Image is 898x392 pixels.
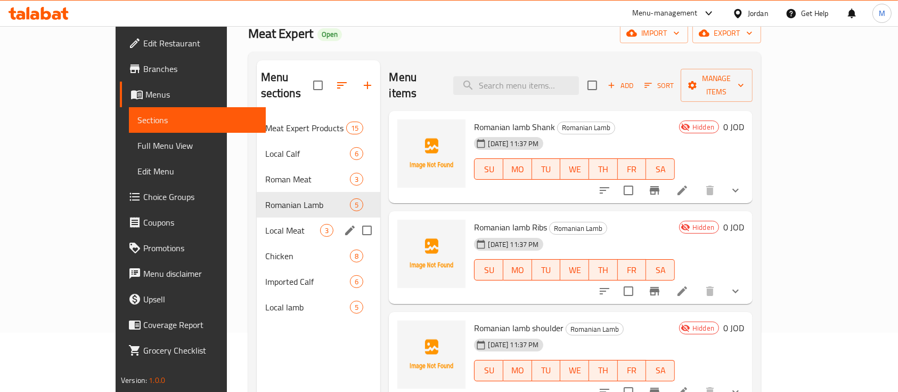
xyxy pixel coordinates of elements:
[565,162,585,177] span: WE
[503,259,532,281] button: MO
[618,259,647,281] button: FR
[350,200,363,210] span: 5
[589,259,618,281] button: TH
[560,158,589,180] button: WE
[453,76,579,95] input: search
[257,166,381,192] div: Roman Meat3
[532,259,561,281] button: TU
[729,285,742,298] svg: Show Choices
[120,82,266,107] a: Menus
[350,301,363,314] div: items
[257,218,381,243] div: Local Meat3edit
[257,111,381,324] nav: Menu sections
[748,7,769,19] div: Jordan
[265,275,350,288] div: Imported Calf
[549,222,607,235] div: Romanian Lamb
[558,122,615,134] span: Romanian Lamb
[120,56,266,82] a: Branches
[642,178,667,203] button: Branch-specific-item
[508,262,528,278] span: MO
[120,286,266,312] a: Upsell
[397,321,466,389] img: Romanian lamb shoulder
[120,30,266,56] a: Edit Restaurant
[560,259,589,281] button: WE
[603,77,638,94] span: Add item
[593,162,614,177] span: TH
[265,301,350,314] div: Local lamb
[137,114,257,126] span: Sections
[120,338,266,363] a: Grocery Checklist
[257,269,381,294] div: Imported Calf6
[592,278,617,304] button: sort-choices
[137,165,257,178] span: Edit Menu
[350,251,363,261] span: 8
[622,363,642,378] span: FR
[474,320,564,336] span: Romanian lamb shoulder
[265,224,321,237] div: Local Meat
[350,277,363,287] span: 6
[508,162,528,177] span: MO
[692,23,761,43] button: export
[265,173,350,186] div: Roman Meat
[129,158,266,184] a: Edit Menu
[593,363,614,378] span: TH
[566,323,623,335] span: Romanian Lamb
[603,77,638,94] button: Add
[589,158,618,180] button: TH
[145,88,257,101] span: Menus
[149,373,165,387] span: 1.0.0
[474,360,503,381] button: SU
[638,77,681,94] span: Sort items
[143,37,257,50] span: Edit Restaurant
[484,139,543,149] span: [DATE] 11:37 PM
[503,158,532,180] button: MO
[565,363,585,378] span: WE
[397,119,466,188] img: Romanian lamb Shank
[701,27,753,40] span: export
[622,162,642,177] span: FR
[592,178,617,203] button: sort-choices
[688,222,719,233] span: Hidden
[532,360,561,381] button: TU
[550,222,607,235] span: Romanian Lamb
[474,219,547,235] span: Romanian lamb Ribs
[676,285,689,298] a: Edit menu item
[474,119,555,135] span: Romanian lamb Shank
[676,184,689,197] a: Edit menu item
[350,173,363,186] div: items
[688,323,719,333] span: Hidden
[261,69,314,101] h2: Menu sections
[329,73,355,98] span: Sort sections
[248,21,313,45] span: Meat Expert
[632,7,698,20] div: Menu-management
[723,278,748,304] button: show more
[697,178,723,203] button: delete
[143,216,257,229] span: Coupons
[265,250,350,262] span: Chicken
[474,259,503,281] button: SU
[350,147,363,160] div: items
[879,7,885,19] span: M
[479,162,499,177] span: SU
[606,79,635,92] span: Add
[503,360,532,381] button: MO
[622,262,642,278] span: FR
[565,262,585,278] span: WE
[723,321,744,335] h6: 0 JOD
[479,262,499,278] span: SU
[347,123,363,133] span: 15
[479,363,499,378] span: SU
[566,323,624,335] div: Romanian Lamb
[620,23,688,43] button: import
[307,74,329,97] span: Select all sections
[317,30,342,39] span: Open
[474,158,503,180] button: SU
[618,158,647,180] button: FR
[350,198,363,211] div: items
[129,107,266,133] a: Sections
[120,261,266,286] a: Menu disclaimer
[646,259,675,281] button: SA
[265,122,347,134] div: Meat Expert Products
[642,278,667,304] button: Branch-specific-item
